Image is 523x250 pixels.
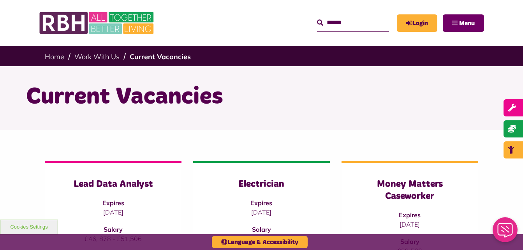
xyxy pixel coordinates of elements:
[443,14,484,32] button: Navigation
[104,225,123,233] strong: Salary
[102,199,124,207] strong: Expires
[397,14,437,32] a: MyRBH
[212,236,308,248] button: Language & Accessibility
[317,14,389,31] input: Search
[252,225,271,233] strong: Salary
[399,211,421,219] strong: Expires
[250,199,272,207] strong: Expires
[357,220,463,229] p: [DATE]
[209,178,314,190] h3: Electrician
[45,52,64,61] a: Home
[60,208,166,217] p: [DATE]
[209,208,314,217] p: [DATE]
[130,52,191,61] a: Current Vacancies
[357,178,463,202] h3: Money Matters Caseworker
[60,178,166,190] h3: Lead Data Analyst
[488,215,523,250] iframe: Netcall Web Assistant for live chat
[459,20,475,26] span: Menu
[39,8,156,38] img: RBH
[26,82,497,112] h1: Current Vacancies
[74,52,120,61] a: Work With Us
